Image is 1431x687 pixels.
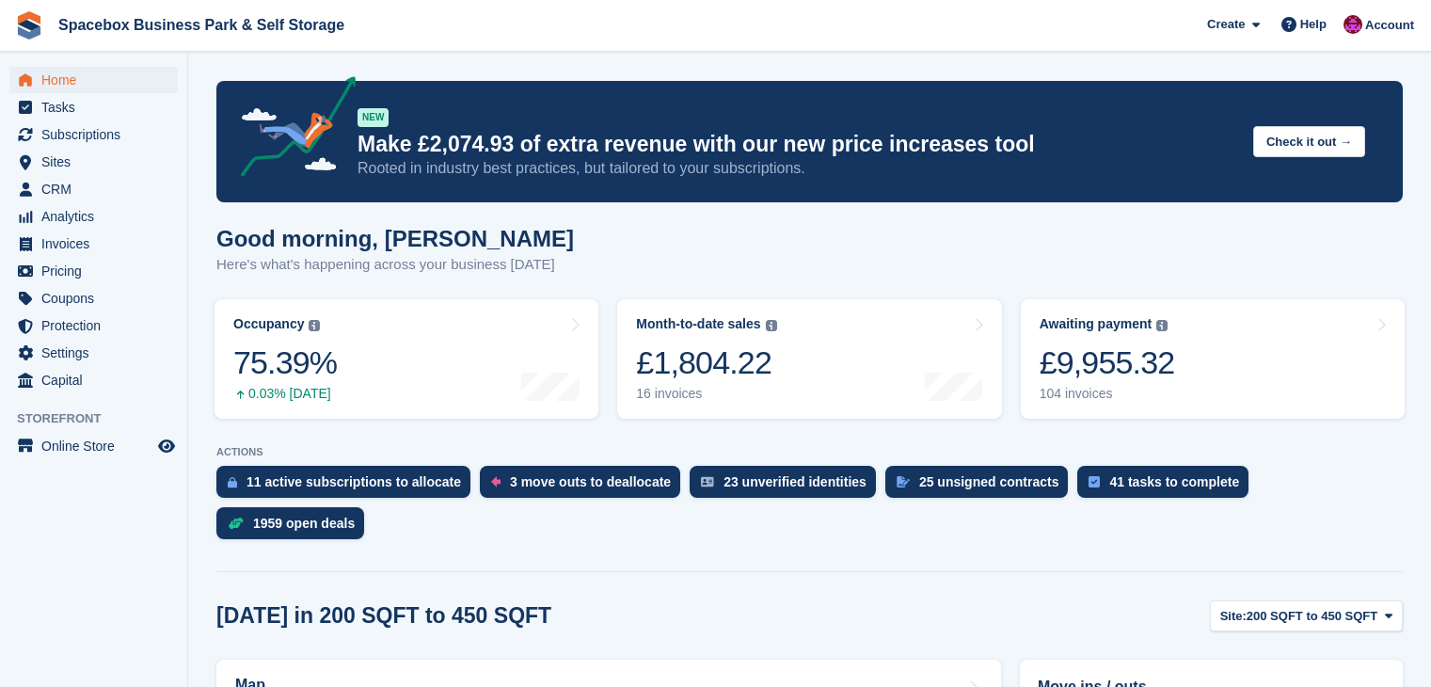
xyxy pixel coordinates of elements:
[41,285,154,312] span: Coupons
[701,476,714,487] img: verify_identity-adf6edd0f0f0b5bbfe63781bf79b02c33cf7c696d77639b501bdc392416b5a36.svg
[9,121,178,148] a: menu
[636,386,776,402] div: 16 invoices
[216,507,374,549] a: 1959 open deals
[216,254,574,276] p: Here's what's happening across your business [DATE]
[9,67,178,93] a: menu
[216,603,551,629] h2: [DATE] in 200 SQFT to 450 SQFT
[216,226,574,251] h1: Good morning, [PERSON_NAME]
[1344,15,1362,34] img: Shitika Balanath
[1210,600,1403,631] button: Site: 200 SQFT to 450 SQFT
[1365,16,1414,35] span: Account
[1156,320,1168,331] img: icon-info-grey-7440780725fd019a000dd9b08b2336e03edf1995a4989e88bcd33f0948082b44.svg
[9,149,178,175] a: menu
[358,158,1238,179] p: Rooted in industry best practices, but tailored to your subscriptions.
[1253,126,1365,157] button: Check it out →
[1300,15,1327,34] span: Help
[233,316,304,332] div: Occupancy
[358,131,1238,158] p: Make £2,074.93 of extra revenue with our new price increases tool
[617,299,1001,419] a: Month-to-date sales £1,804.22 16 invoices
[41,67,154,93] span: Home
[1247,607,1377,626] span: 200 SQFT to 450 SQFT
[358,108,389,127] div: NEW
[155,435,178,457] a: Preview store
[41,231,154,257] span: Invoices
[233,343,337,382] div: 75.39%
[1220,607,1247,626] span: Site:
[225,76,357,184] img: price-adjustments-announcement-icon-8257ccfd72463d97f412b2fc003d46551f7dbcb40ab6d574587a9cd5c0d94...
[1040,343,1175,382] div: £9,955.32
[1109,474,1239,489] div: 41 tasks to complete
[480,466,690,507] a: 3 move outs to deallocate
[1077,466,1258,507] a: 41 tasks to complete
[41,149,154,175] span: Sites
[897,476,910,487] img: contract_signature_icon-13c848040528278c33f63329250d36e43548de30e8caae1d1a13099fd9432cc5.svg
[41,176,154,202] span: CRM
[215,299,598,419] a: Occupancy 75.39% 0.03% [DATE]
[17,409,187,428] span: Storefront
[41,203,154,230] span: Analytics
[9,258,178,284] a: menu
[15,11,43,40] img: stora-icon-8386f47178a22dfd0bd8f6a31ec36ba5ce8667c1dd55bd0f319d3a0aa187defe.svg
[636,343,776,382] div: £1,804.22
[309,320,320,331] img: icon-info-grey-7440780725fd019a000dd9b08b2336e03edf1995a4989e88bcd33f0948082b44.svg
[9,94,178,120] a: menu
[228,517,244,530] img: deal-1b604bf984904fb50ccaf53a9ad4b4a5d6e5aea283cecdc64d6e3604feb123c2.svg
[41,94,154,120] span: Tasks
[233,386,337,402] div: 0.03% [DATE]
[723,474,867,489] div: 23 unverified identities
[1040,386,1175,402] div: 104 invoices
[491,476,501,487] img: move_outs_to_deallocate_icon-f764333ba52eb49d3ac5e1228854f67142a1ed5810a6f6cc68b1a99e826820c5.svg
[41,312,154,339] span: Protection
[9,285,178,312] a: menu
[9,433,178,459] a: menu
[41,340,154,366] span: Settings
[1089,476,1100,487] img: task-75834270c22a3079a89374b754ae025e5fb1db73e45f91037f5363f120a921f8.svg
[9,231,178,257] a: menu
[1207,15,1245,34] span: Create
[919,474,1059,489] div: 25 unsigned contracts
[9,312,178,339] a: menu
[9,176,178,202] a: menu
[1040,316,1153,332] div: Awaiting payment
[885,466,1078,507] a: 25 unsigned contracts
[9,203,178,230] a: menu
[766,320,777,331] img: icon-info-grey-7440780725fd019a000dd9b08b2336e03edf1995a4989e88bcd33f0948082b44.svg
[636,316,760,332] div: Month-to-date sales
[51,9,352,40] a: Spacebox Business Park & Self Storage
[1021,299,1405,419] a: Awaiting payment £9,955.32 104 invoices
[216,466,480,507] a: 11 active subscriptions to allocate
[228,476,237,488] img: active_subscription_to_allocate_icon-d502201f5373d7db506a760aba3b589e785aa758c864c3986d89f69b8ff3...
[246,474,461,489] div: 11 active subscriptions to allocate
[41,433,154,459] span: Online Store
[41,367,154,393] span: Capital
[510,474,671,489] div: 3 move outs to deallocate
[253,516,355,531] div: 1959 open deals
[41,258,154,284] span: Pricing
[9,340,178,366] a: menu
[41,121,154,148] span: Subscriptions
[9,367,178,393] a: menu
[216,446,1403,458] p: ACTIONS
[690,466,885,507] a: 23 unverified identities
